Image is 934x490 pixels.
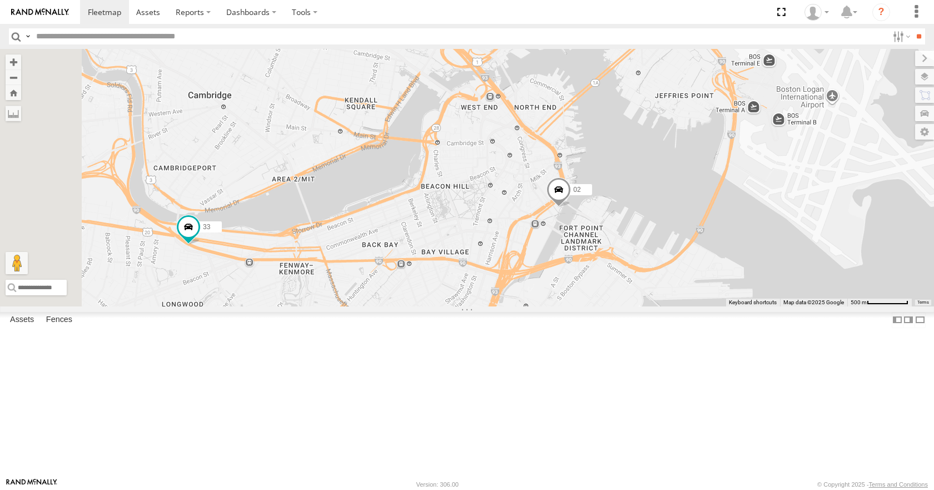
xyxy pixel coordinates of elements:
label: Dock Summary Table to the Right [903,312,914,328]
span: 02 [573,186,580,194]
i: ? [872,3,890,21]
button: Drag Pegman onto the map to open Street View [6,252,28,274]
label: Hide Summary Table [915,312,926,328]
button: Zoom Home [6,85,21,100]
label: Measure [6,106,21,121]
div: © Copyright 2025 - [817,481,928,488]
button: Keyboard shortcuts [729,299,777,306]
img: rand-logo.svg [11,8,69,16]
span: Map data ©2025 Google [783,299,844,305]
div: Version: 306.00 [416,481,459,488]
span: 33 [203,224,210,231]
label: Map Settings [915,124,934,140]
div: Aaron Kuchrawy [801,4,833,21]
span: 500 m [851,299,867,305]
label: Dock Summary Table to the Left [892,312,903,328]
label: Search Query [23,28,32,44]
label: Search Filter Options [888,28,912,44]
button: Map Scale: 500 m per 71 pixels [847,299,912,306]
a: Terms and Conditions [869,481,928,488]
button: Zoom out [6,70,21,85]
label: Assets [4,313,39,328]
a: Visit our Website [6,479,57,490]
button: Zoom in [6,55,21,70]
label: Fences [41,313,78,328]
a: Terms (opens in new tab) [917,300,929,304]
